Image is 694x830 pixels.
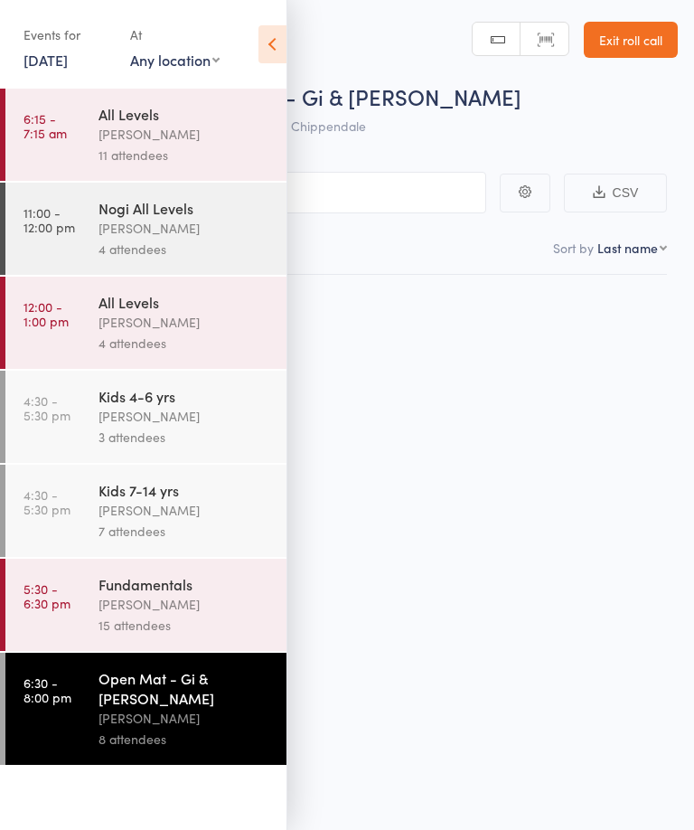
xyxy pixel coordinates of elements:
[584,22,678,58] a: Exit roll call
[291,117,366,135] span: Chippendale
[23,111,67,140] time: 6:15 - 7:15 am
[98,406,271,427] div: [PERSON_NAME]
[98,124,271,145] div: [PERSON_NAME]
[23,393,70,422] time: 4:30 - 5:30 pm
[179,81,521,111] span: Open Mat - Gi & [PERSON_NAME]
[98,708,271,729] div: [PERSON_NAME]
[23,50,68,70] a: [DATE]
[98,218,271,239] div: [PERSON_NAME]
[553,239,594,257] label: Sort by
[5,371,286,463] a: 4:30 -5:30 pmKids 4-6 yrs[PERSON_NAME]3 attendees
[5,653,286,765] a: 6:30 -8:00 pmOpen Mat - Gi & [PERSON_NAME][PERSON_NAME]8 attendees
[98,292,271,312] div: All Levels
[98,198,271,218] div: Nogi All Levels
[98,333,271,354] div: 4 attendees
[23,487,70,516] time: 4:30 - 5:30 pm
[5,89,286,181] a: 6:15 -7:15 amAll Levels[PERSON_NAME]11 attendees
[98,480,271,500] div: Kids 7-14 yrs
[98,521,271,542] div: 7 attendees
[23,675,71,704] time: 6:30 - 8:00 pm
[5,559,286,651] a: 5:30 -6:30 pmFundamentals[PERSON_NAME]15 attendees
[597,239,658,257] div: Last name
[98,427,271,448] div: 3 attendees
[98,594,271,615] div: [PERSON_NAME]
[5,183,286,275] a: 11:00 -12:00 pmNogi All Levels[PERSON_NAME]4 attendees
[98,668,271,708] div: Open Mat - Gi & [PERSON_NAME]
[564,174,667,212] button: CSV
[98,386,271,406] div: Kids 4-6 yrs
[23,299,69,328] time: 12:00 - 1:00 pm
[98,145,271,165] div: 11 attendees
[98,500,271,521] div: [PERSON_NAME]
[98,574,271,594] div: Fundamentals
[23,20,112,50] div: Events for
[98,239,271,259] div: 4 attendees
[98,615,271,636] div: 15 attendees
[5,465,286,557] a: 4:30 -5:30 pmKids 7-14 yrs[PERSON_NAME]7 attendees
[5,277,286,369] a: 12:00 -1:00 pmAll Levels[PERSON_NAME]4 attendees
[130,20,220,50] div: At
[98,312,271,333] div: [PERSON_NAME]
[98,729,271,750] div: 8 attendees
[130,50,220,70] div: Any location
[23,205,75,234] time: 11:00 - 12:00 pm
[23,581,70,610] time: 5:30 - 6:30 pm
[98,104,271,124] div: All Levels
